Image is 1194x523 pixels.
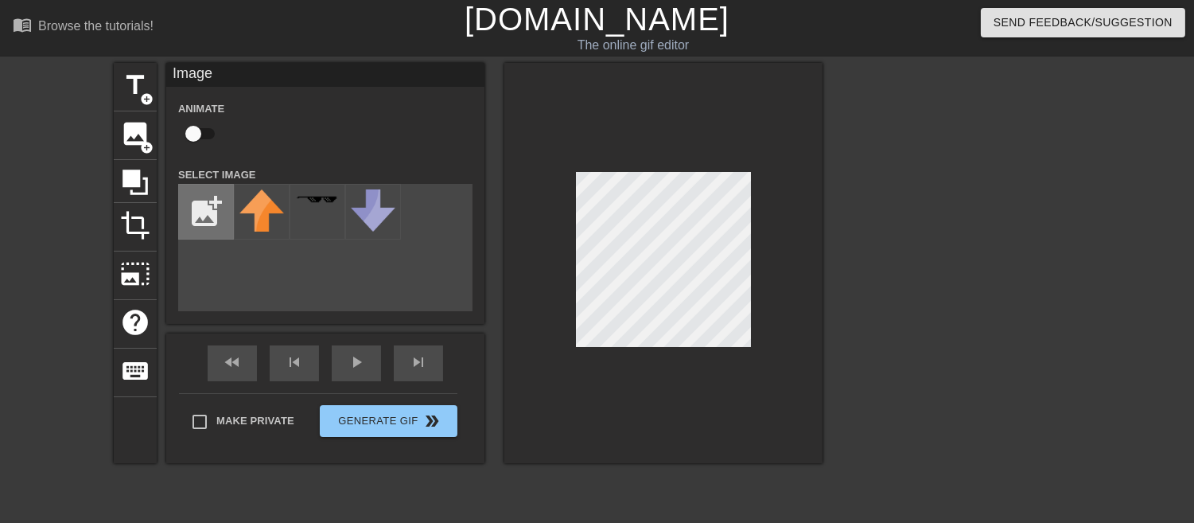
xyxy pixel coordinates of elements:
span: keyboard [120,356,150,386]
span: help [120,307,150,338]
img: upvote.png [239,189,284,232]
a: Browse the tutorials! [13,15,154,40]
img: downvote.png [351,189,395,232]
span: Make Private [216,413,294,429]
span: photo_size_select_large [120,259,150,289]
div: Browse the tutorials! [38,19,154,33]
button: Generate Gif [320,405,457,437]
span: add_circle [140,92,154,106]
span: add_circle [140,141,154,154]
span: Send Feedback/Suggestion [994,13,1173,33]
span: fast_rewind [223,353,242,372]
span: Generate Gif [326,412,451,431]
span: title [120,70,150,100]
span: double_arrow [423,412,442,431]
button: Send Feedback/Suggestion [981,8,1185,37]
span: image [120,119,150,149]
label: Select Image [178,167,256,183]
div: Image [166,63,484,87]
span: menu_book [13,15,32,34]
div: The online gif editor [406,36,860,55]
span: skip_previous [285,353,304,372]
span: skip_next [409,353,428,372]
label: Animate [178,101,224,117]
span: crop [120,210,150,240]
a: [DOMAIN_NAME] [465,2,729,37]
img: deal-with-it.png [295,195,340,204]
span: play_arrow [347,353,366,372]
